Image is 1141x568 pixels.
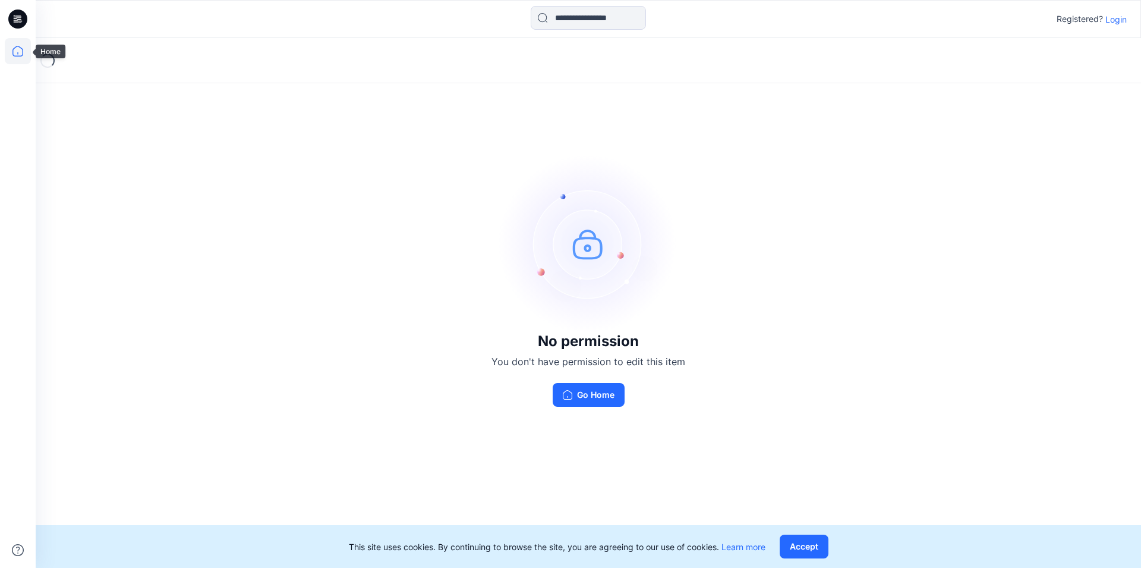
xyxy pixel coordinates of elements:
[499,155,677,333] img: no-perm.svg
[1105,13,1127,26] p: Login
[721,542,765,552] a: Learn more
[1057,12,1103,26] p: Registered?
[553,383,625,407] button: Go Home
[780,535,828,558] button: Accept
[491,333,685,350] h3: No permission
[491,354,685,369] p: You don't have permission to edit this item
[349,541,765,553] p: This site uses cookies. By continuing to browse the site, you are agreeing to our use of cookies.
